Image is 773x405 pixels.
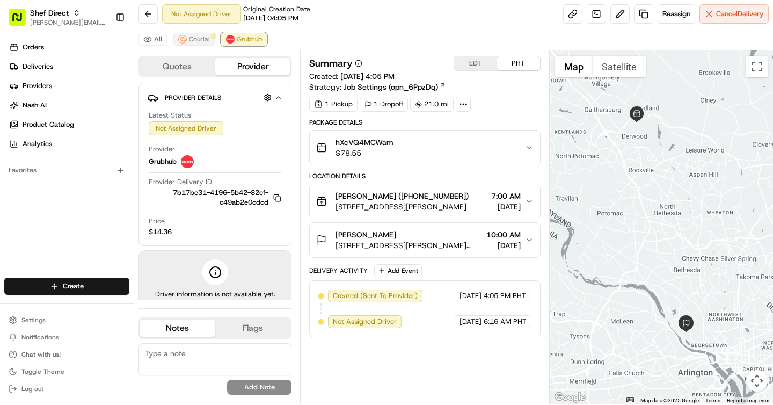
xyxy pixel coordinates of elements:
button: Chat with us! [4,347,129,362]
span: $78.55 [336,148,393,158]
button: Create [4,278,129,295]
span: Created (Sent To Provider) [333,291,418,301]
button: Show street map [555,56,593,77]
img: 5e692f75ce7d37001a5d71f1 [226,35,235,44]
div: Package Details [309,118,540,127]
a: Job Settings (opn_6PpzDq) [344,82,446,92]
button: Provider [215,58,291,75]
div: 📗 [11,241,19,250]
button: [PERSON_NAME][STREET_ADDRESS][PERSON_NAME][US_STATE]10:00 AM[DATE] [310,223,539,257]
span: [PERSON_NAME] [33,167,87,175]
a: Providers [4,77,134,95]
a: Powered byPylon [76,266,130,274]
span: Settings [21,316,46,324]
button: 7b17be31-4196-5b42-82cf-c49ab2e0cdcd [149,188,281,207]
button: Shef Direct[PERSON_NAME][EMAIL_ADDRESS][DOMAIN_NAME] [4,4,111,30]
button: Start new chat [183,106,195,119]
img: 1736555255976-a54dd68f-1ca7-489b-9aae-adbdc363a1c4 [11,103,30,122]
span: Provider [149,144,175,154]
span: Providers [23,81,52,91]
button: Grubhub [221,33,267,46]
span: Not Assigned Driver [333,317,397,327]
span: Job Settings (opn_6PpzDq) [344,82,438,92]
span: Original Creation Date [243,5,310,13]
button: [PERSON_NAME][EMAIL_ADDRESS][DOMAIN_NAME] [30,18,107,27]
div: 1 Pickup [309,97,358,112]
img: Jandy Espique [11,185,28,202]
button: PHT [497,56,540,70]
button: Toggle fullscreen view [746,56,768,77]
span: 10:00 AM [486,229,521,240]
button: Log out [4,381,129,396]
div: Delivery Activity [309,266,368,275]
span: Grubhub [149,157,177,167]
p: Welcome 👋 [11,43,195,60]
span: Courial [189,35,210,44]
button: Show satellite imagery [593,56,646,77]
span: [STREET_ADDRESS][PERSON_NAME] [336,201,469,212]
a: Nash AI [4,97,134,114]
span: Grubhub [237,35,262,44]
span: 6:16 AM PHT [484,317,527,327]
img: Nash [11,11,32,32]
a: Deliveries [4,58,134,75]
div: 21.0 mi [410,97,454,112]
span: [PERSON_NAME] ([PHONE_NUMBER]) [336,191,469,201]
span: [DATE] [95,167,117,175]
img: 4281594248423_2fcf9dad9f2a874258b8_72.png [23,103,42,122]
button: Flags [215,320,291,337]
button: EDT [454,56,497,70]
span: • [89,167,93,175]
span: $14.36 [149,227,172,237]
div: Start new chat [48,103,176,113]
span: Knowledge Base [21,240,82,251]
span: Deliveries [23,62,53,71]
div: Location Details [309,172,540,180]
span: [STREET_ADDRESS][PERSON_NAME][US_STATE] [336,240,482,251]
span: [DATE] 4:05 PM [340,71,395,81]
button: Notifications [4,330,129,345]
a: Orders [4,39,134,56]
button: Provider Details [148,89,282,106]
button: Settings [4,313,129,328]
span: [DATE] [460,291,482,301]
span: Orders [23,42,44,52]
img: couriallogo.png [178,35,187,44]
a: Terms [705,397,720,403]
span: API Documentation [101,240,172,251]
span: 4:05 PM PHT [484,291,526,301]
span: [DATE] [95,196,117,204]
button: hXcVQ4MCWam$78.55 [310,131,539,165]
button: Quotes [140,58,215,75]
span: Price [149,216,165,226]
button: All [138,33,167,46]
span: Latest Status [149,111,191,120]
div: Strategy: [309,82,446,92]
button: Keyboard shortcuts [626,397,634,402]
input: Clear [28,69,177,81]
span: Chat with us! [21,350,61,359]
span: Map data ©2025 Google [640,397,699,403]
button: Map camera controls [746,370,768,392]
button: Courial [173,33,215,46]
a: Product Catalog [4,116,134,133]
span: Reassign [662,9,690,19]
button: Shef Direct [30,8,69,18]
button: See all [166,138,195,150]
img: Asif Zaman Khan [11,156,28,173]
div: Favorites [4,162,129,179]
span: Notifications [21,333,59,342]
span: [DATE] [460,317,482,327]
span: • [89,196,93,204]
a: 📗Knowledge Base [6,236,86,255]
h3: Summary [309,59,353,68]
span: [PERSON_NAME] [33,196,87,204]
div: We're available if you need us! [48,113,148,122]
img: Google [552,390,588,404]
button: Notes [140,320,215,337]
span: Create [63,281,84,291]
div: 💻 [91,241,99,250]
button: [PERSON_NAME] ([PHONE_NUMBER])[STREET_ADDRESS][PERSON_NAME]7:00 AM[DATE] [310,184,539,219]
